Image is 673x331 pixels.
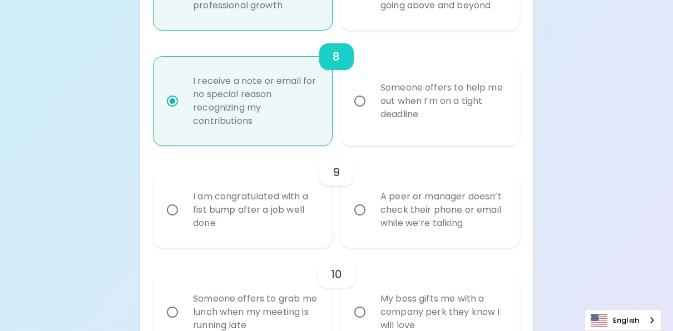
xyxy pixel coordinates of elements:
[184,61,326,141] div: I receive a note or email for no special reason recognizing my contributions
[372,177,513,243] div: A peer or manager doesn’t check their phone or email while we’re talking
[333,48,340,66] h6: 8
[372,68,513,134] div: Someone offers to help me out when I’m on a tight deadline
[184,177,326,243] div: I am congratulated with a fist bump after a job well done
[585,309,662,331] aside: Language selected: English
[154,30,519,146] div: choice-group-check
[585,310,661,330] a: English
[585,309,662,331] div: Language
[331,265,342,283] h6: 10
[154,146,519,248] div: choice-group-check
[333,163,340,181] h6: 9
